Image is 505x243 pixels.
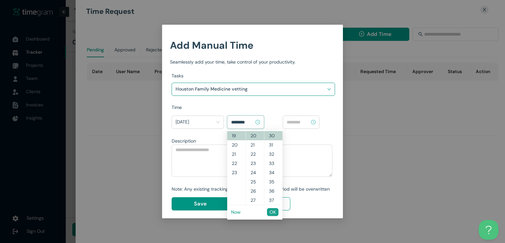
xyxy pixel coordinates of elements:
[176,84,253,94] h1: Houston Family Medicine vetting
[227,168,246,177] div: 23
[170,38,335,53] h1: Add Manual Time
[264,196,282,205] div: 37
[227,159,246,168] div: 22
[172,137,332,145] div: Description
[172,72,335,79] div: Tasks
[264,186,282,196] div: 36
[246,149,264,159] div: 22
[246,159,264,168] div: 23
[270,208,276,216] span: OK
[246,196,264,205] div: 27
[246,131,264,140] div: 20
[246,168,264,177] div: 24
[176,117,220,127] span: Today
[264,131,282,140] div: 30
[194,200,206,208] span: Save
[267,208,278,216] button: OK
[172,104,335,111] div: Time
[264,149,282,159] div: 32
[246,177,264,186] div: 25
[227,131,246,140] div: 19
[170,58,335,66] div: Seamlessly add your time, take control of your productivity.
[479,220,498,240] iframe: Toggle Customer Support
[246,186,264,196] div: 26
[231,209,241,215] a: Now
[264,159,282,168] div: 33
[172,197,229,210] button: Save
[172,185,332,193] div: Note: Any existing tracking data for the selected period will be overwritten
[246,140,264,149] div: 21
[264,140,282,149] div: 31
[227,140,246,149] div: 20
[264,177,282,186] div: 35
[227,149,246,159] div: 21
[264,168,282,177] div: 34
